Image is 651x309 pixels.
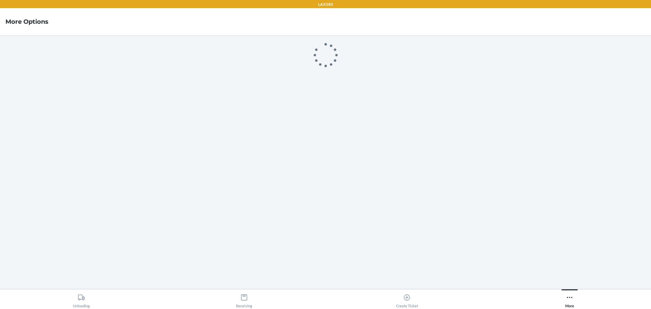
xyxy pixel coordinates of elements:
div: Create Ticket [396,291,418,308]
div: Unloading [73,291,90,308]
p: LAX1RS [318,1,333,7]
button: Receiving [163,289,325,308]
button: More [488,289,651,308]
div: Receiving [236,291,252,308]
h4: More Options [5,17,48,26]
button: Create Ticket [325,289,488,308]
div: More [565,291,574,308]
